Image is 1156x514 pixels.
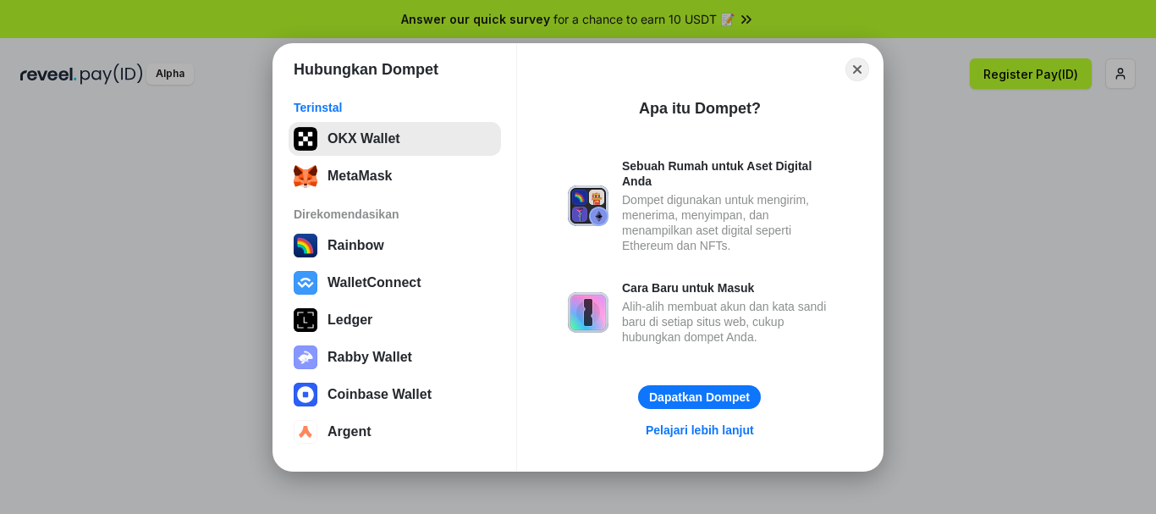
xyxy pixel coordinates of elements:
button: OKX Wallet [289,122,501,156]
button: MetaMask [289,159,501,193]
div: OKX Wallet [328,131,400,146]
a: Pelajari lebih lanjut [636,419,764,441]
div: MetaMask [328,169,392,184]
div: Rabby Wallet [328,350,412,365]
button: Argent [289,415,501,449]
div: Alih-alih membuat akun dan kata sandi baru di setiap situs web, cukup hubungkan dompet Anda. [622,299,832,345]
button: Rabby Wallet [289,340,501,374]
div: Rainbow [328,238,384,253]
button: Rainbow [289,229,501,263]
div: Sebuah Rumah untuk Aset Digital Anda [622,158,832,189]
img: svg+xml,%3Csvg%20width%3D%2228%22%20height%3D%2228%22%20viewBox%3D%220%200%2028%2028%22%20fill%3D... [294,420,317,444]
button: Coinbase Wallet [289,378,501,412]
img: svg+xml,%3Csvg%20xmlns%3D%22http%3A%2F%2Fwww.w3.org%2F2000%2Fsvg%22%20fill%3D%22none%22%20viewBox... [294,345,317,369]
div: Argent [328,424,372,439]
div: Direkomendasikan [294,207,496,222]
div: Dapatkan Dompet [649,390,750,405]
img: svg+xml,%3Csvg%20width%3D%22120%22%20height%3D%22120%22%20viewBox%3D%220%200%20120%20120%22%20fil... [294,234,317,257]
button: Ledger [289,303,501,337]
img: svg+xml,%3Csvg%20xmlns%3D%22http%3A%2F%2Fwww.w3.org%2F2000%2Fsvg%22%20fill%3D%22none%22%20viewBox... [568,185,608,226]
div: WalletConnect [328,275,421,290]
button: Close [845,58,869,81]
div: Apa itu Dompet? [639,98,761,119]
img: svg+xml;base64,PHN2ZyB3aWR0aD0iMzUiIGhlaWdodD0iMzQiIHZpZXdCb3g9IjAgMCAzNSAzNCIgZmlsbD0ibm9uZSIgeG... [294,164,317,188]
div: Cara Baru untuk Masuk [622,280,832,296]
div: Pelajari lebih lanjut [646,423,754,438]
h1: Hubungkan Dompet [294,59,438,80]
div: Coinbase Wallet [328,387,432,402]
button: Dapatkan Dompet [638,385,761,409]
img: 5VZ71FV6L7PA3gg3tXrdQ+DgLhC+75Wq3no69P3MC0NFQpx2lL04Ql9gHK1bRDjsSBIvScBnDTk1WrlGIZBorIDEYJj+rhdgn... [294,127,317,151]
button: WalletConnect [289,266,501,300]
img: svg+xml,%3Csvg%20width%3D%2228%22%20height%3D%2228%22%20viewBox%3D%220%200%2028%2028%22%20fill%3D... [294,383,317,406]
img: svg+xml,%3Csvg%20xmlns%3D%22http%3A%2F%2Fwww.w3.org%2F2000%2Fsvg%22%20fill%3D%22none%22%20viewBox... [568,292,608,333]
div: Ledger [328,312,372,328]
div: Terinstal [294,100,496,115]
img: svg+xml,%3Csvg%20xmlns%3D%22http%3A%2F%2Fwww.w3.org%2F2000%2Fsvg%22%20width%3D%2228%22%20height%3... [294,308,317,332]
div: Dompet digunakan untuk mengirim, menerima, menyimpan, dan menampilkan aset digital seperti Ethere... [622,192,832,253]
img: svg+xml,%3Csvg%20width%3D%2228%22%20height%3D%2228%22%20viewBox%3D%220%200%2028%2028%22%20fill%3D... [294,271,317,295]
